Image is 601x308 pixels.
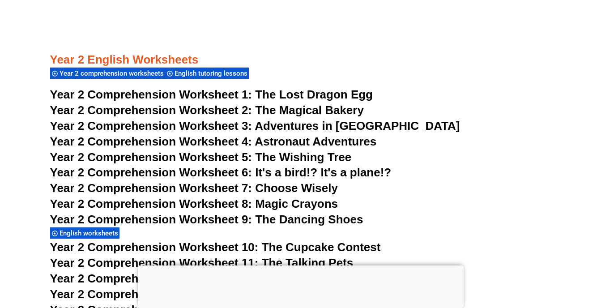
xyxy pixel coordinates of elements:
a: Year 2 Comprehension Worksheet 2: The Magical Bakery [50,103,364,117]
span: English worksheets [60,229,121,237]
a: Year 2 Comprehension Worksheet 4: Astronaut Adventures [50,135,377,148]
span: Year 2 Comprehension Worksheet 4: [50,135,252,148]
a: Year 2 Comprehension Worksheet 6: It's a bird!? It's a plane!? [50,166,392,179]
span: Year 2 Comprehension Worksheet 3: [50,119,252,133]
span: English tutoring lessons [175,69,250,77]
a: Year 2 Comprehension Worksheet 13: The Lost Teddy [50,287,347,301]
a: Year 2 Comprehension Worksheet 8: Magic Crayons [50,197,338,210]
a: Year 2 Comprehension Worksheet 9: The Dancing Shoes [50,213,363,226]
span: Choose Wisely [255,181,338,195]
a: Year 2 Comprehension Worksheet 12: The Brave Little Spartan [50,272,396,285]
span: Year 2 comprehension worksheets [60,69,166,77]
span: Adventures in [GEOGRAPHIC_DATA] [255,119,460,133]
a: Year 2 Comprehension Worksheet 11: The Talking Pets [50,256,354,269]
a: Year 2 Comprehension Worksheet 5: The Wishing Tree [50,150,352,164]
a: Year 2 Comprehension Worksheet 3: Adventures in [GEOGRAPHIC_DATA] [50,119,460,133]
a: Year 2 Comprehension Worksheet 1: The Lost Dragon Egg [50,88,373,101]
span: The Lost Dragon Egg [255,88,373,101]
div: English worksheets [50,227,119,239]
a: Year 2 Comprehension Worksheet 7: Choose Wisely [50,181,338,195]
h3: Year 2 English Worksheets [50,22,551,67]
div: English tutoring lessons [165,67,249,79]
span: Astronaut Adventures [255,135,376,148]
span: Year 2 Comprehension Worksheet 1: [50,88,252,101]
span: Year 2 Comprehension Worksheet 7: [50,181,252,195]
span: Year 2 Comprehension Worksheet 5: [50,150,252,164]
span: The Magical Bakery [255,103,364,117]
a: Year 2 Comprehension Worksheet 10: The Cupcake Contest [50,240,381,254]
div: Year 2 comprehension worksheets [50,67,165,79]
span: Year 2 Comprehension Worksheet 2: [50,103,252,117]
iframe: Advertisement [138,265,464,306]
span: The Wishing Tree [255,150,351,164]
iframe: Chat Widget [452,207,601,308]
